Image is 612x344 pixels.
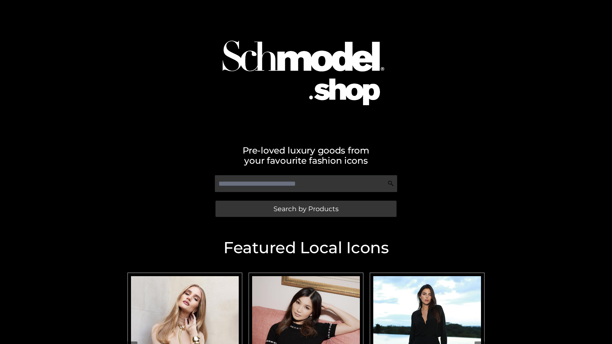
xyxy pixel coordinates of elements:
span: Search by Products [273,205,339,212]
h2: Pre-loved luxury goods from your favourite fashion icons [124,145,488,166]
a: Search by Products [215,201,397,217]
h2: Featured Local Icons​ [124,240,488,256]
img: Search Icon [388,180,394,187]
